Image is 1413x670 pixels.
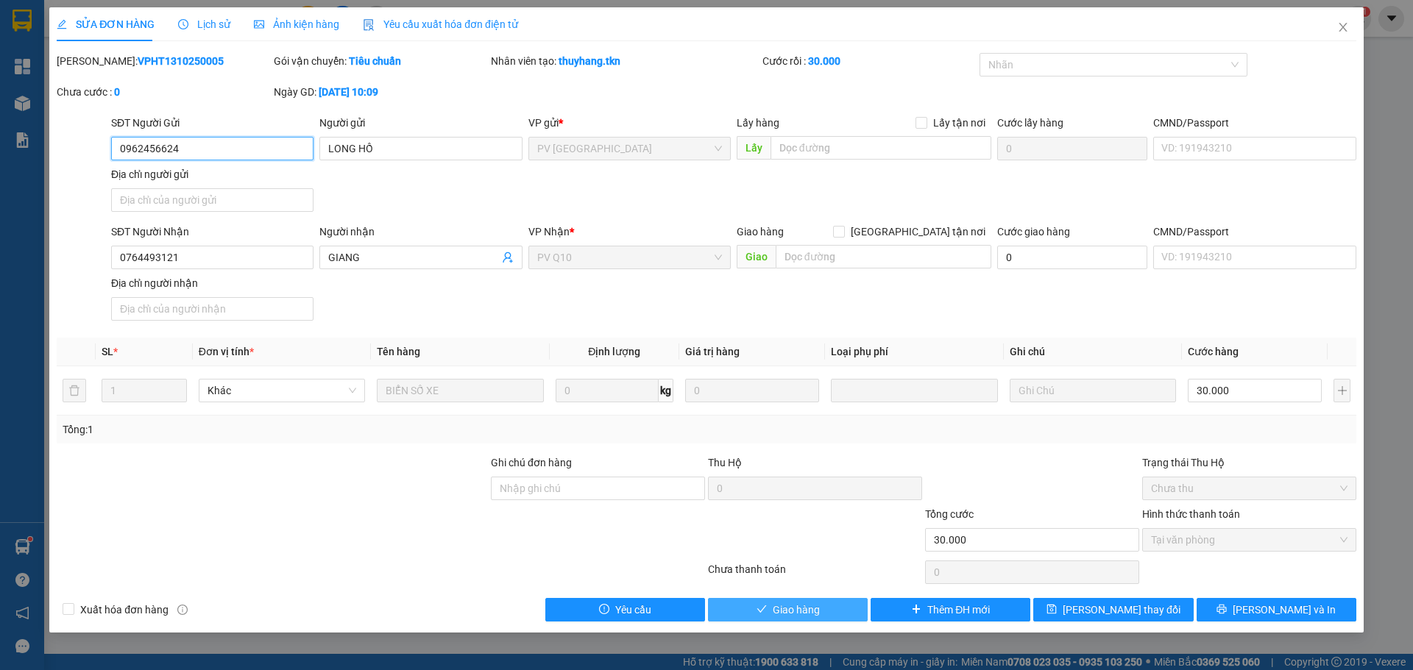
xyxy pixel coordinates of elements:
[111,115,314,131] div: SĐT Người Gửi
[111,188,314,212] input: Địa chỉ của người gửi
[997,117,1063,129] label: Cước lấy hàng
[178,19,188,29] span: clock-circle
[545,598,705,621] button: exclamation-circleYêu cầu
[528,226,570,238] span: VP Nhận
[773,602,820,618] span: Giao hàng
[685,379,819,402] input: 0
[274,84,488,100] div: Ngày GD:
[737,245,776,268] span: Giao
[845,224,991,240] span: [GEOGRAPHIC_DATA] tận nơi
[138,54,615,73] li: Hotline: 1900 8153
[177,605,188,615] span: info-circle
[588,346,640,357] span: Định lượng
[178,18,230,30] span: Lịch sử
[199,346,254,357] span: Đơn vị tính
[1322,7,1364,49] button: Close
[349,55,401,67] b: Tiêu chuẩn
[57,19,67,29] span: edit
[599,604,609,616] span: exclamation-circle
[1197,598,1356,621] button: printer[PERSON_NAME] và In
[1217,604,1227,616] span: printer
[138,55,224,67] b: VPHT1310250005
[102,346,113,357] span: SL
[18,107,135,131] b: GỬI : PV Q10
[138,36,615,54] li: [STREET_ADDRESS][PERSON_NAME]. [GEOGRAPHIC_DATA], Tỉnh [GEOGRAPHIC_DATA]
[1337,21,1349,33] span: close
[1151,529,1348,551] span: Tại văn phòng
[925,508,974,520] span: Tổng cước
[997,246,1147,269] input: Cước giao hàng
[502,252,514,263] span: user-add
[762,53,977,69] div: Cước rồi :
[1004,338,1182,366] th: Ghi chú
[825,338,1003,366] th: Loại phụ phí
[111,224,314,240] div: SĐT Người Nhận
[1153,224,1356,240] div: CMND/Passport
[18,18,92,92] img: logo.jpg
[1142,508,1240,520] label: Hình thức thanh toán
[491,53,759,69] div: Nhân viên tạo:
[927,602,990,618] span: Thêm ĐH mới
[537,138,722,160] span: PV Hòa Thành
[363,19,375,31] img: icon
[757,604,767,616] span: check
[528,115,731,131] div: VP gửi
[1063,602,1180,618] span: [PERSON_NAME] thay đổi
[911,604,921,616] span: plus
[1233,602,1336,618] span: [PERSON_NAME] và In
[1010,379,1176,402] input: Ghi Chú
[254,18,339,30] span: Ảnh kiện hàng
[377,346,420,357] span: Tên hàng
[559,55,620,67] b: thuyhang.tkn
[737,117,779,129] span: Lấy hàng
[254,19,264,29] span: picture
[615,602,651,618] span: Yêu cầu
[1047,604,1057,616] span: save
[363,18,518,30] span: Yêu cầu xuất hóa đơn điện tử
[1334,379,1350,402] button: plus
[491,477,705,500] input: Ghi chú đơn hàng
[808,55,840,67] b: 30.000
[74,602,174,618] span: Xuất hóa đơn hàng
[208,379,356,402] span: Khác
[737,226,784,238] span: Giao hàng
[708,598,868,621] button: checkGiao hàng
[871,598,1030,621] button: plusThêm ĐH mới
[1153,115,1356,131] div: CMND/Passport
[57,18,155,30] span: SỬA ĐƠN HÀNG
[997,137,1147,160] input: Cước lấy hàng
[63,379,86,402] button: delete
[1151,477,1348,499] span: Chưa thu
[491,457,572,468] label: Ghi chú đơn hàng
[771,136,991,160] input: Dọc đường
[927,115,991,131] span: Lấy tận nơi
[997,226,1070,238] label: Cước giao hàng
[319,86,378,98] b: [DATE] 10:09
[708,457,742,468] span: Thu Hộ
[1188,346,1239,357] span: Cước hàng
[57,53,271,69] div: [PERSON_NAME]:
[274,53,488,69] div: Gói vận chuyển:
[685,346,740,357] span: Giá trị hàng
[1142,455,1356,471] div: Trạng thái Thu Hộ
[57,84,271,100] div: Chưa cước :
[111,297,314,321] input: Địa chỉ của người nhận
[706,561,924,587] div: Chưa thanh toán
[737,136,771,160] span: Lấy
[377,379,543,402] input: VD: Bàn, Ghế
[319,115,522,131] div: Người gửi
[111,166,314,182] div: Địa chỉ người gửi
[537,246,722,268] span: PV Q10
[659,379,673,402] span: kg
[114,86,120,98] b: 0
[776,245,991,268] input: Dọc đường
[319,224,522,240] div: Người nhận
[111,275,314,291] div: Địa chỉ người nhận
[63,421,545,438] div: Tổng: 1
[1033,598,1193,621] button: save[PERSON_NAME] thay đổi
